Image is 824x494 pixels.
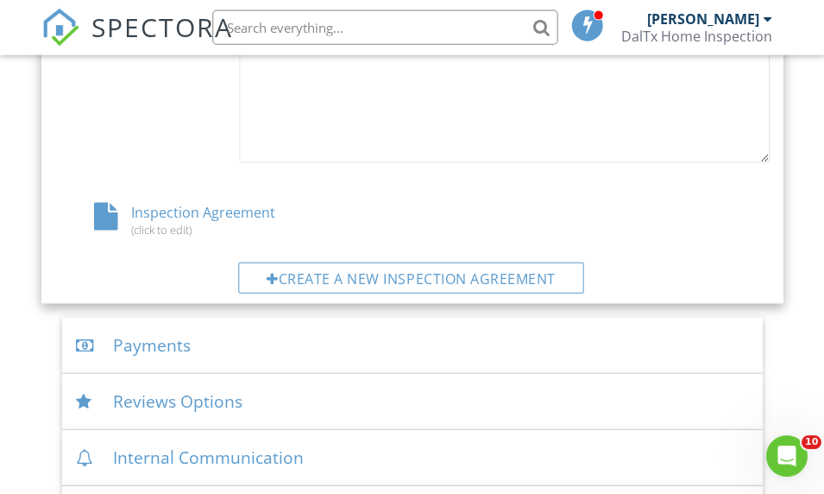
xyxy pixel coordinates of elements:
[646,10,758,28] div: [PERSON_NAME]
[62,430,763,486] div: Internal Communication
[94,223,374,237] div: (click to edit)
[55,263,770,296] a: Create a new inspection agreement
[620,28,771,45] div: DalTx Home Inspection
[62,318,763,374] div: Payments
[55,203,412,236] div: Inspection Agreement
[212,10,557,45] input: Search everything...
[62,374,763,430] div: Reviews Options
[41,9,79,47] img: The Best Home Inspection Software - Spectora
[765,435,807,477] iframe: Intercom live chat
[238,263,583,294] div: Create a new inspection agreement
[41,23,233,60] a: SPECTORA
[801,435,821,449] span: 10
[91,9,233,45] span: SPECTORA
